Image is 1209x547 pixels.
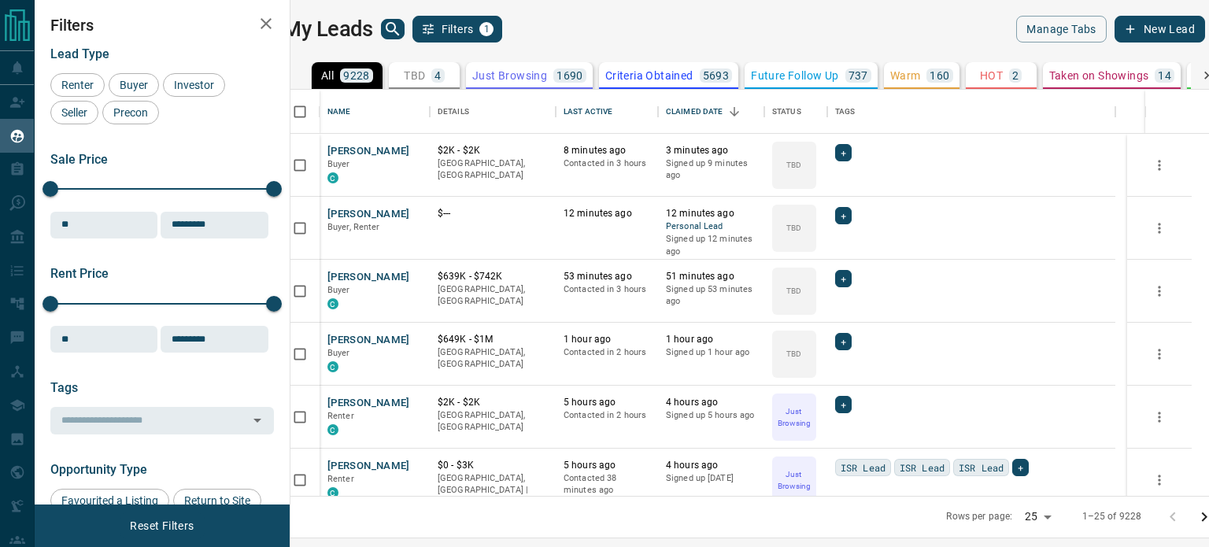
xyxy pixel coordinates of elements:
[666,346,756,359] p: Signed up 1 hour ago
[723,101,745,123] button: Sort
[283,17,373,42] h1: My Leads
[666,207,756,220] p: 12 minutes ago
[327,474,354,484] span: Renter
[658,90,764,134] div: Claimed Date
[930,70,949,81] p: 160
[327,424,338,435] div: condos.ca
[841,145,846,161] span: +
[50,152,108,167] span: Sale Price
[786,285,801,297] p: TBD
[666,396,756,409] p: 4 hours ago
[841,334,846,349] span: +
[1049,70,1149,81] p: Taken on Showings
[327,207,410,222] button: [PERSON_NAME]
[438,270,548,283] p: $639K - $742K
[703,70,730,81] p: 5693
[835,144,852,161] div: +
[109,73,159,97] div: Buyer
[564,283,650,296] p: Contacted in 3 hours
[438,144,548,157] p: $2K - $2K
[1019,505,1056,528] div: 25
[438,283,548,308] p: [GEOGRAPHIC_DATA], [GEOGRAPHIC_DATA]
[430,90,556,134] div: Details
[438,472,548,509] p: Toronto
[50,16,274,35] h2: Filters
[835,90,856,134] div: Tags
[564,157,650,170] p: Contacted in 3 hours
[666,270,756,283] p: 51 minutes ago
[327,333,410,348] button: [PERSON_NAME]
[774,468,815,492] p: Just Browsing
[1148,405,1171,429] button: more
[438,459,548,472] p: $0 - $3K
[327,361,338,372] div: condos.ca
[50,101,98,124] div: Seller
[1148,153,1171,177] button: more
[173,489,261,512] div: Return to Site
[1012,70,1019,81] p: 2
[438,409,548,434] p: [GEOGRAPHIC_DATA], [GEOGRAPHIC_DATA]
[1148,279,1171,303] button: more
[120,512,204,539] button: Reset Filters
[666,472,756,485] p: Signed up [DATE]
[327,270,410,285] button: [PERSON_NAME]
[404,70,425,81] p: TBD
[327,159,350,169] span: Buyer
[564,270,650,283] p: 53 minutes ago
[320,90,430,134] div: Name
[246,409,268,431] button: Open
[841,397,846,412] span: +
[835,270,852,287] div: +
[835,396,852,413] div: +
[666,459,756,472] p: 4 hours ago
[1012,459,1029,476] div: +
[327,348,350,358] span: Buyer
[434,70,441,81] p: 4
[556,90,658,134] div: Last Active
[327,90,351,134] div: Name
[50,489,169,512] div: Favourited a Listing
[564,90,612,134] div: Last Active
[327,285,350,295] span: Buyer
[438,396,548,409] p: $2K - $2K
[1148,342,1171,366] button: more
[764,90,827,134] div: Status
[1158,70,1171,81] p: 14
[666,409,756,422] p: Signed up 5 hours ago
[605,70,693,81] p: Criteria Obtained
[666,157,756,182] p: Signed up 9 minutes ago
[666,90,723,134] div: Claimed Date
[751,70,838,81] p: Future Follow Up
[327,411,354,421] span: Renter
[666,144,756,157] p: 3 minutes ago
[841,271,846,286] span: +
[786,348,801,360] p: TBD
[556,70,583,81] p: 1690
[327,396,410,411] button: [PERSON_NAME]
[50,462,147,477] span: Opportunity Type
[327,487,338,498] div: condos.ca
[56,494,164,507] span: Favourited a Listing
[56,79,99,91] span: Renter
[564,207,650,220] p: 12 minutes ago
[179,494,256,507] span: Return to Site
[108,106,153,119] span: Precon
[1082,510,1142,523] p: 1–25 of 9228
[50,266,109,281] span: Rent Price
[381,19,405,39] button: search button
[980,70,1003,81] p: HOT
[438,157,548,182] p: [GEOGRAPHIC_DATA], [GEOGRAPHIC_DATA]
[564,396,650,409] p: 5 hours ago
[564,346,650,359] p: Contacted in 2 hours
[1016,16,1106,43] button: Manage Tabs
[666,283,756,308] p: Signed up 53 minutes ago
[1018,460,1023,475] span: +
[666,233,756,257] p: Signed up 12 minutes ago
[327,222,380,232] span: Buyer, Renter
[438,90,469,134] div: Details
[900,460,945,475] span: ISR Lead
[774,405,815,429] p: Just Browsing
[564,409,650,422] p: Contacted in 2 hours
[959,460,1004,475] span: ISR Lead
[890,70,921,81] p: Warm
